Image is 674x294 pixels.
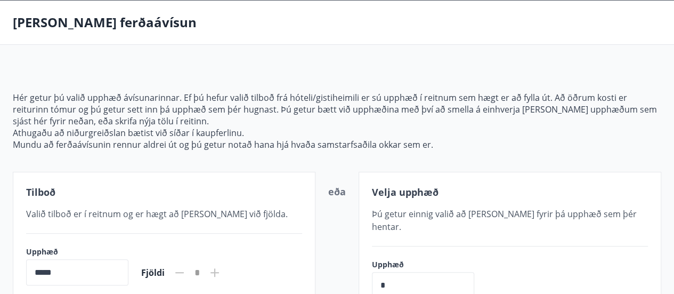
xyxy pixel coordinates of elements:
[372,208,637,233] span: Þú getur einnig valið að [PERSON_NAME] fyrir þá upphæð sem þér hentar.
[372,259,485,270] label: Upphæð
[13,127,661,139] p: Athugaðu að niðurgreiðslan bætist við síðar í kaupferlinu.
[26,247,128,257] label: Upphæð
[141,267,165,279] span: Fjöldi
[13,13,197,31] p: [PERSON_NAME] ferðaávísun
[26,208,288,220] span: Valið tilboð er í reitnum og er hægt að [PERSON_NAME] við fjölda.
[13,92,661,127] p: Hér getur þú valið upphæð ávísunarinnar. Ef þú hefur valið tilboð frá hóteli/gistiheimili er sú u...
[372,186,438,198] span: Velja upphæð
[328,185,346,198] span: eða
[26,186,55,198] span: Tilboð
[13,139,661,150] p: Mundu að ferðaávísunin rennur aldrei út og þú getur notað hana hjá hvaða samstarfsaðila okkar sem...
